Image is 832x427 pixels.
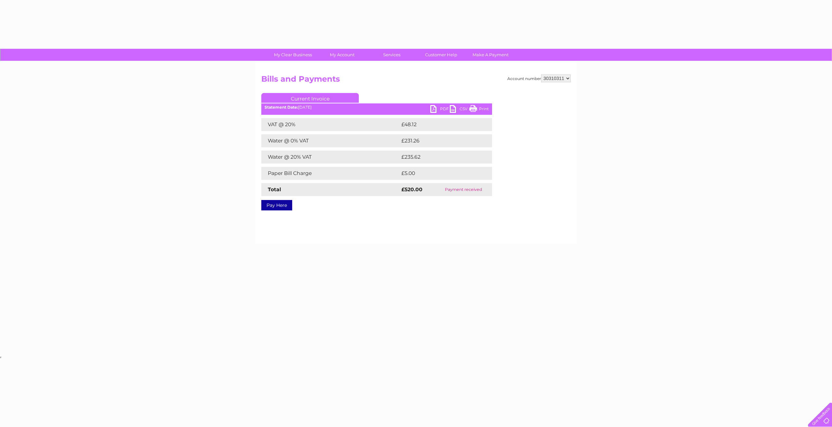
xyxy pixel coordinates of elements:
td: £231.26 [400,134,480,147]
a: CSV [450,105,469,114]
a: My Clear Business [266,49,320,61]
td: £235.62 [400,151,480,164]
div: Account number [507,74,571,82]
td: £5.00 [400,167,477,180]
div: [DATE] [261,105,492,110]
a: Pay Here [261,200,292,210]
td: £48.12 [400,118,478,131]
a: PDF [430,105,450,114]
a: My Account [316,49,369,61]
td: Payment received [435,183,492,196]
td: VAT @ 20% [261,118,400,131]
b: Statement Date: [265,105,298,110]
a: Make A Payment [464,49,517,61]
strong: Total [268,186,281,193]
td: Water @ 20% VAT [261,151,400,164]
strong: £520.00 [401,186,422,193]
a: Current Invoice [261,93,359,103]
a: Customer Help [414,49,468,61]
a: Print [469,105,489,114]
h2: Bills and Payments [261,74,571,87]
a: Services [365,49,419,61]
td: Water @ 0% VAT [261,134,400,147]
td: Paper Bill Charge [261,167,400,180]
